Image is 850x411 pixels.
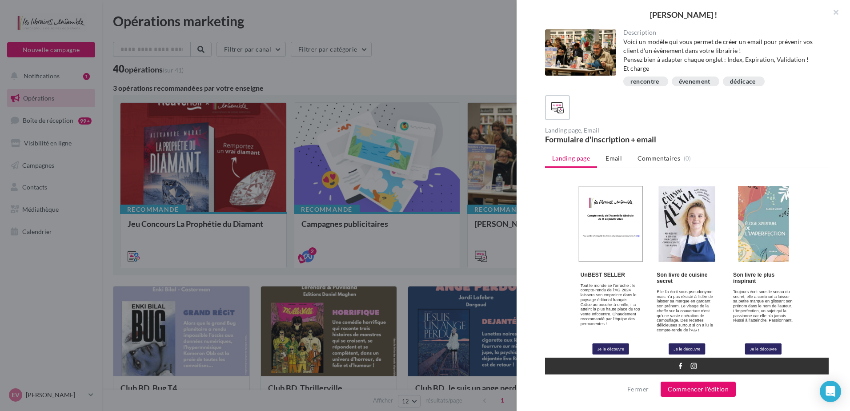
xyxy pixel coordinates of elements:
[286,230,324,237] a: Je le découvre
[820,381,841,402] div: Open Intercom Messenger
[730,78,756,85] div: dédicace
[259,5,352,112] img: phpI6Ts9j
[545,135,683,143] div: Formulaire d'inscription + email
[192,274,194,281] span: -
[182,250,196,264] img: facebook
[623,29,822,36] div: Description
[180,230,217,237] a: Je le découvre
[661,382,736,397] button: Commencer l'édition
[45,5,139,112] img: phpOBzASS
[50,116,134,201] div: Éditeur de texte enrichi, cK15759227
[263,150,348,197] p: Toujours écrit sous le sceau du secret, elle a continué a laisser sa petite marque en glissant so...
[263,125,321,143] span: Son livre le plus inspirant
[624,384,652,395] button: Fermer
[152,5,245,112] img: phpSEgYfL
[141,274,256,281] span: [PERSON_NAME] [STREET_ADDRESS]
[73,230,111,237] a: Je le découvre
[201,250,215,264] img: instagram
[637,154,680,163] span: Commentaires
[178,282,219,290] span: 05 53 77 07 47
[156,150,241,210] p: Elle l'a écrit sous pseudonyme mais n'a pas résisté à l'idée de laisser sa marque en gardant son ...
[623,37,822,73] div: Voici un modèle qui vous permet de créer un email pour prévenir vos client d'un évènement dans vo...
[156,125,228,143] strong: Son livre de cuisine secret
[605,154,622,162] span: Email
[60,125,112,134] strong: BEST SELLER
[531,11,836,19] div: [PERSON_NAME] !
[679,78,710,85] div: évenement
[630,78,659,85] div: rencontre
[50,141,134,201] p: Tout le monde se l'arrache : le compte-rendu de l'AG 2024 laissera son empreinte dans le paysage ...
[545,127,683,133] div: Landing page, Email
[50,125,60,134] strong: Un
[684,155,691,162] span: (0)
